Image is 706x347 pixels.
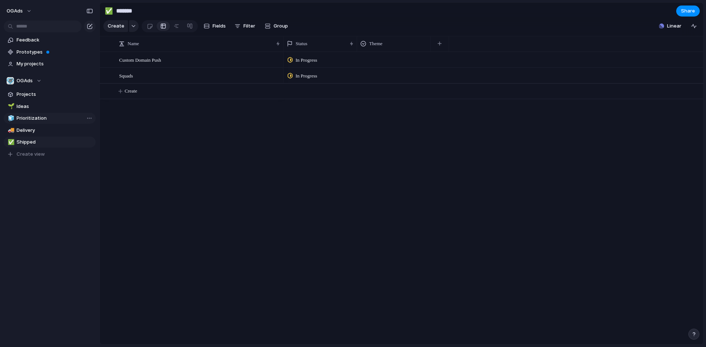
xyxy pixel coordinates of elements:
[17,48,93,56] span: Prototypes
[103,20,128,32] button: Create
[4,58,96,69] a: My projects
[17,77,33,84] span: OGAds
[676,6,700,17] button: Share
[17,103,93,110] span: Ideas
[8,138,13,147] div: ✅
[17,91,93,98] span: Projects
[7,115,14,122] button: 🧊
[4,137,96,148] a: ✅Shipped
[261,20,292,32] button: Group
[105,6,113,16] div: ✅
[4,47,96,58] a: Prototypes
[17,127,93,134] span: Delivery
[213,22,226,30] span: Fields
[201,20,229,32] button: Fields
[128,40,139,47] span: Name
[4,89,96,100] a: Projects
[119,71,133,80] span: Squads
[4,75,96,86] button: OGAds
[103,5,115,17] button: ✅
[8,114,13,123] div: 🧊
[7,127,14,134] button: 🚚
[4,149,96,160] button: Create view
[17,151,45,158] span: Create view
[125,87,137,95] span: Create
[4,101,96,112] a: 🌱Ideas
[656,21,684,32] button: Linear
[296,57,317,64] span: In Progress
[7,7,23,15] span: OGAds
[7,103,14,110] button: 🌱
[17,36,93,44] span: Feedback
[17,115,93,122] span: Prioritization
[667,22,681,30] span: Linear
[274,22,288,30] span: Group
[119,55,161,64] span: Custom Domain Push
[243,22,255,30] span: Filter
[17,60,93,68] span: My projects
[3,5,36,17] button: OGAds
[296,72,317,80] span: In Progress
[108,22,124,30] span: Create
[17,138,93,146] span: Shipped
[7,138,14,146] button: ✅
[232,20,258,32] button: Filter
[4,113,96,124] a: 🧊Prioritization
[8,126,13,134] div: 🚚
[369,40,382,47] span: Theme
[681,7,695,15] span: Share
[296,40,307,47] span: Status
[8,102,13,111] div: 🌱
[4,125,96,136] a: 🚚Delivery
[4,35,96,46] a: Feedback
